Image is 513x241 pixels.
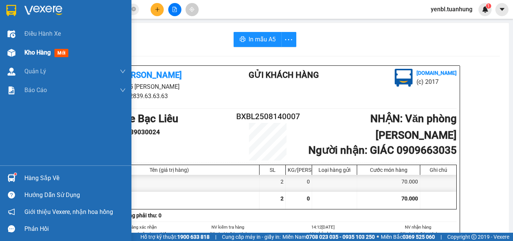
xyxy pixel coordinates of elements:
img: icon-new-feature [482,6,489,13]
span: | [215,233,216,241]
li: NV kiểm tra hàng [189,224,267,230]
span: phone [43,27,49,33]
span: 0 [307,196,310,202]
li: 14:12[DATE] [284,224,362,230]
span: question-circle [8,191,15,199]
strong: 1900 633 818 [177,234,210,240]
b: GỬI : Bến xe Bạc Liêu [3,47,103,59]
div: Cước món hàng [359,167,418,173]
span: down [120,68,126,74]
i: (Kí và ghi rõ họ tên) [399,231,437,236]
span: mới [54,49,68,57]
span: ⚪️ [377,235,379,238]
span: more [282,35,296,44]
b: NHẬN : Văn phòng [PERSON_NAME] [370,112,457,141]
div: 2 [260,175,286,192]
div: 2 BAO (Khác) [79,175,260,192]
span: Hỗ trợ kỹ thuật: [140,233,210,241]
span: Giới thiệu Vexere, nhận hoa hồng [24,207,113,217]
span: Kho hàng [24,49,51,56]
strong: 0708 023 035 - 0935 103 250 [306,234,375,240]
span: caret-down [499,6,505,13]
div: 70.000 [357,175,420,192]
div: Tên (giá trị hàng) [81,167,257,173]
img: warehouse-icon [8,30,15,38]
button: more [281,32,296,47]
div: Hướng dẫn sử dụng [24,189,126,201]
li: 02839.63.63.63 [79,91,219,101]
b: Người nhận : GIÁC 0909663035 [308,144,457,156]
b: Tổng phải thu: 0 [123,212,161,218]
i: (Kí và ghi rõ họ tên) [209,231,246,236]
b: [DOMAIN_NAME] [416,70,457,76]
li: 85 [PERSON_NAME] [79,82,219,91]
span: Điều hành xe [24,29,61,38]
img: warehouse-icon [8,68,15,76]
span: down [120,87,126,93]
li: 02839.63.63.63 [3,26,143,35]
span: copyright [471,234,477,239]
span: 2 [281,196,284,202]
span: notification [8,208,15,215]
span: | [441,233,442,241]
li: NV nhận hàng [380,224,457,230]
span: Miền Nam [282,233,375,241]
span: aim [189,7,195,12]
button: aim [186,3,199,16]
span: Báo cáo [24,85,47,95]
h2: BXBL2508140007 [236,111,299,123]
li: Người gửi hàng xác nhận [94,224,171,230]
span: Quản Lý [24,67,46,76]
span: close-circle [131,7,136,11]
img: warehouse-icon [8,49,15,57]
sup: 1 [14,173,17,175]
span: message [8,225,15,232]
div: Phản hồi [24,223,126,235]
div: Hàng sắp về [24,173,126,184]
span: Miền Bắc [381,233,435,241]
button: caret-down [495,3,508,16]
span: file-add [172,7,177,12]
li: (c) 2017 [416,77,457,86]
button: file-add [168,3,181,16]
li: 85 [PERSON_NAME] [3,17,143,26]
span: close-circle [131,6,136,13]
strong: 0369 525 060 [403,234,435,240]
img: logo-vxr [6,5,16,16]
span: yenbl.tuanhung [425,5,478,14]
span: 70.000 [401,196,418,202]
div: SL [261,167,284,173]
b: [PERSON_NAME] [119,70,182,80]
span: printer [240,36,246,43]
span: In mẫu A5 [249,35,276,44]
div: 0 [286,175,312,192]
sup: 1 [486,3,491,9]
b: [PERSON_NAME] [43,5,106,14]
div: Ghi chú [422,167,454,173]
div: KG/[PERSON_NAME] [288,167,310,173]
img: warehouse-icon [8,174,15,182]
button: plus [151,3,164,16]
button: printerIn mẫu A5 [234,32,282,47]
img: logo.jpg [395,69,413,87]
li: NV nhận hàng [284,230,362,237]
img: solution-icon [8,86,15,94]
span: environment [43,18,49,24]
span: 1 [487,3,490,9]
span: Cung cấp máy in - giấy in: [222,233,281,241]
div: Loại hàng gửi [314,167,355,173]
span: plus [155,7,160,12]
b: Gửi khách hàng [249,70,319,80]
